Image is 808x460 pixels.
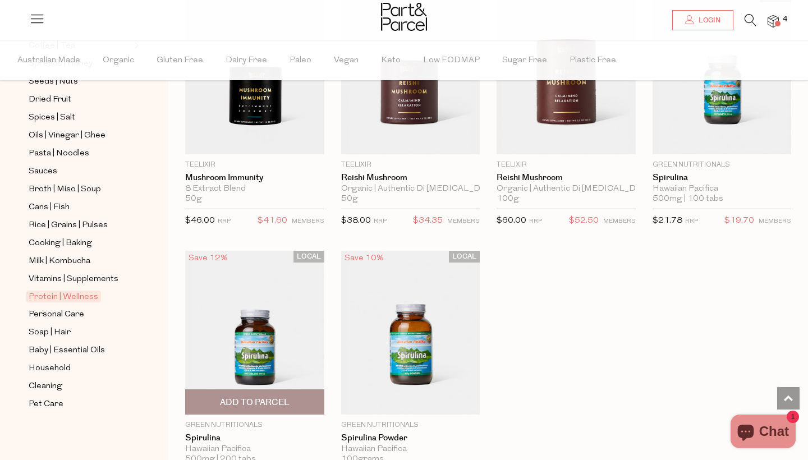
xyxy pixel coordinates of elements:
[341,420,480,430] p: Green Nutritionals
[727,415,799,451] inbox-online-store-chat: Shopify online store chat
[290,41,311,80] span: Paleo
[653,184,792,194] div: Hawaiian Pacifica
[653,194,723,204] span: 500mg | 100 tabs
[29,361,131,375] a: Household
[29,146,131,160] a: Pasta | Noodles
[497,217,526,225] span: $60.00
[569,214,599,228] span: $52.50
[29,200,131,214] a: Cans | Fish
[449,251,480,263] span: LOCAL
[502,41,547,80] span: Sugar Free
[29,93,131,107] a: Dried Fruit
[374,218,387,224] small: RRP
[341,184,480,194] div: Organic | Authentic Di [MEDICAL_DATA] Source
[672,10,733,30] a: Login
[17,41,80,80] span: Australian Made
[29,236,131,250] a: Cooking | Baking
[29,398,63,411] span: Pet Care
[29,75,131,89] a: Seeds | Nuts
[341,433,480,443] a: Spirulina Powder
[185,160,324,170] p: Teelixir
[26,291,101,302] span: Protein | Wellness
[29,344,105,357] span: Baby | Essential Oils
[29,255,90,268] span: Milk | Kombucha
[724,214,754,228] span: $19.70
[29,343,131,357] a: Baby | Essential Oils
[293,251,324,263] span: LOCAL
[29,201,70,214] span: Cans | Fish
[258,214,287,228] span: $41.60
[447,218,480,224] small: MEMBERS
[759,218,791,224] small: MEMBERS
[497,194,519,204] span: 100g
[334,41,359,80] span: Vegan
[29,325,131,339] a: Soap | Hair
[29,290,131,303] a: Protein | Wellness
[185,194,202,204] span: 50g
[29,379,131,393] a: Cleaning
[292,218,324,224] small: MEMBERS
[341,251,387,266] div: Save 10%
[423,41,480,80] span: Low FODMAP
[29,218,131,232] a: Rice | Grains | Pulses
[29,380,62,393] span: Cleaning
[226,41,267,80] span: Dairy Free
[381,41,401,80] span: Keto
[29,272,131,286] a: Vitamins | Supplements
[29,219,108,232] span: Rice | Grains | Pulses
[29,273,118,286] span: Vitamins | Supplements
[341,444,480,454] div: Hawaiian Pacifica
[185,251,231,266] div: Save 12%
[29,183,101,196] span: Broth | Miso | Soup
[570,41,616,80] span: Plastic Free
[497,184,636,194] div: Organic | Authentic Di [MEDICAL_DATA] Source
[29,182,131,196] a: Broth | Miso | Soup
[185,433,324,443] a: Spirulina
[29,164,131,178] a: Sauces
[341,160,480,170] p: Teelixir
[413,214,443,228] span: $34.35
[603,218,636,224] small: MEMBERS
[497,160,636,170] p: Teelixir
[29,165,57,178] span: Sauces
[341,173,480,183] a: Reishi Mushroom
[497,173,636,183] a: Reishi Mushroom
[185,217,215,225] span: $46.00
[185,444,324,454] div: Hawaiian Pacifica
[341,251,480,415] img: Spirulina Powder
[29,362,71,375] span: Household
[29,111,75,125] span: Spices | Salt
[218,218,231,224] small: RRP
[220,397,290,408] span: Add To Parcel
[381,3,427,31] img: Part&Parcel
[696,16,720,25] span: Login
[29,237,92,250] span: Cooking | Baking
[29,129,105,142] span: Oils | Vinegar | Ghee
[29,111,131,125] a: Spices | Salt
[185,389,324,415] button: Add To Parcel
[341,194,358,204] span: 50g
[29,254,131,268] a: Milk | Kombucha
[157,41,203,80] span: Gluten Free
[29,397,131,411] a: Pet Care
[685,218,698,224] small: RRP
[29,147,89,160] span: Pasta | Noodles
[29,75,78,89] span: Seeds | Nuts
[103,41,134,80] span: Organic
[768,15,779,27] a: 4
[653,160,792,170] p: Green Nutritionals
[653,173,792,183] a: Spirulina
[29,308,84,321] span: Personal Care
[185,420,324,430] p: Green Nutritionals
[29,128,131,142] a: Oils | Vinegar | Ghee
[529,218,542,224] small: RRP
[185,251,324,415] img: Spirulina
[29,307,131,321] a: Personal Care
[780,15,790,25] span: 4
[29,326,71,339] span: Soap | Hair
[29,93,71,107] span: Dried Fruit
[653,217,682,225] span: $21.78
[185,184,324,194] div: 8 Extract Blend
[185,173,324,183] a: Mushroom Immunity
[341,217,371,225] span: $38.00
